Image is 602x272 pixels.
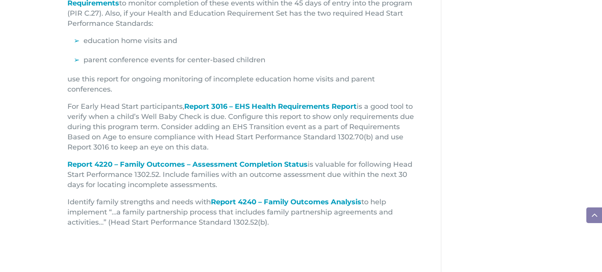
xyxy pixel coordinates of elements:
[67,101,415,159] p: For Early Head Start participants, is a good tool to verify when a child’s Well Baby Check is due...
[67,159,415,197] p: is valuable for following Head Start Performance 1302.52. Include families with an outcome assess...
[67,74,415,101] p: use this report for ongoing monitoring of incomplete education home visits and parent conferences.
[67,197,415,227] p: Identify family strengths and needs with to help implement “…a family partnership process that in...
[184,102,357,111] strong: Report 3016 – EHS Health Requirements Report
[77,36,415,55] li: education home visits and
[67,160,308,169] strong: Report 4220 – Family Outcomes – Assessment Completion Status
[77,55,415,74] li: parent conference events for center-based children
[211,198,361,206] strong: Report 4240 – Family Outcomes Analysis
